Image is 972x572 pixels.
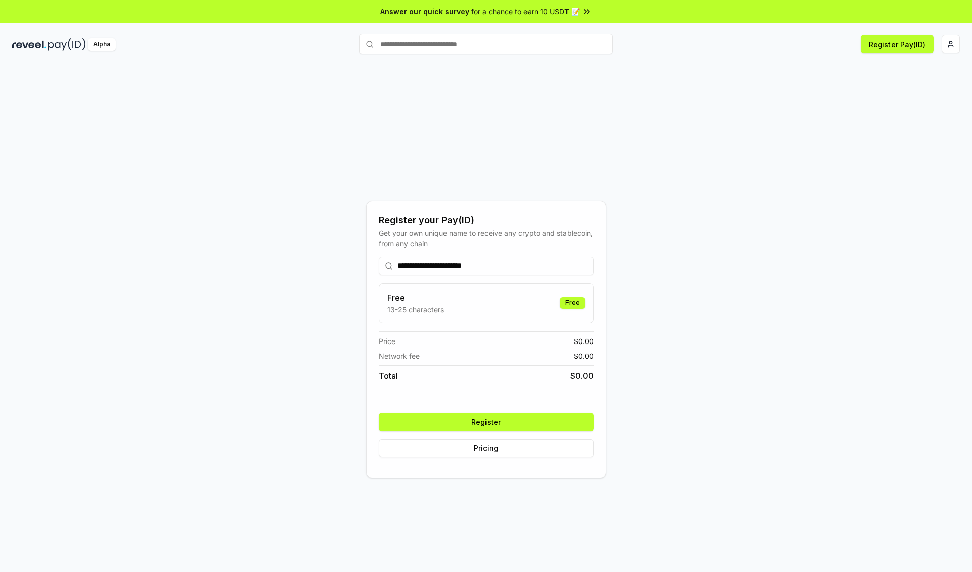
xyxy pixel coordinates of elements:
[560,297,585,309] div: Free
[379,370,398,382] span: Total
[471,6,580,17] span: for a chance to earn 10 USDT 📝
[379,439,594,457] button: Pricing
[574,336,594,347] span: $ 0.00
[379,227,594,249] div: Get your own unique name to receive any crypto and stablecoin, from any chain
[379,336,395,347] span: Price
[380,6,469,17] span: Answer our quick survey
[88,38,116,51] div: Alpha
[12,38,46,51] img: reveel_dark
[574,351,594,361] span: $ 0.00
[387,292,444,304] h3: Free
[861,35,934,53] button: Register Pay(ID)
[379,351,420,361] span: Network fee
[387,304,444,315] p: 13-25 characters
[379,213,594,227] div: Register your Pay(ID)
[48,38,86,51] img: pay_id
[379,413,594,431] button: Register
[570,370,594,382] span: $ 0.00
